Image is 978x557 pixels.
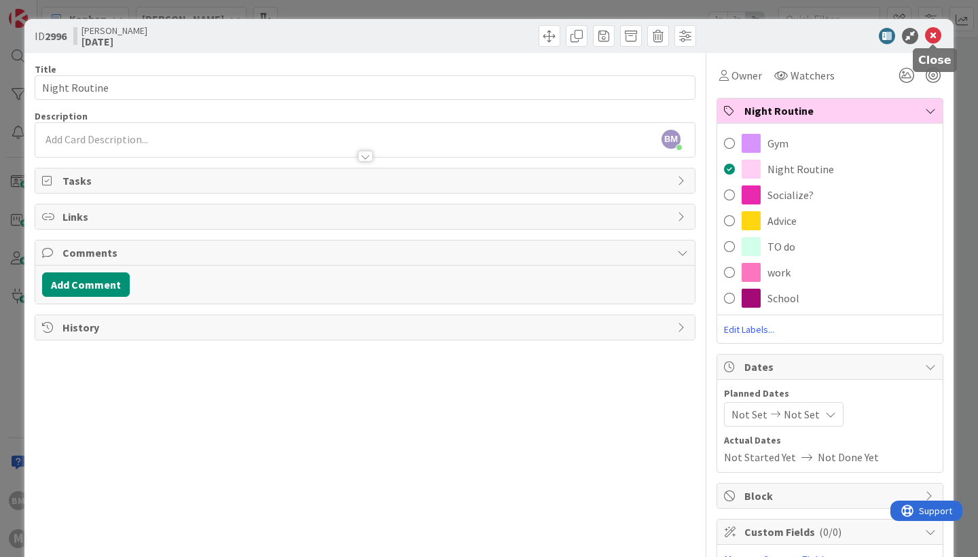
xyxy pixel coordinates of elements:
span: BM [662,130,681,149]
span: Actual Dates [724,433,936,448]
span: Owner [731,67,762,84]
input: type card name here... [35,75,695,100]
label: Title [35,63,56,75]
span: Not Set [731,406,767,423]
span: Description [35,110,88,122]
span: Edit Labels... [717,323,943,336]
span: work [767,264,791,281]
span: Not Done Yet [818,449,879,465]
span: Links [62,209,670,225]
b: 2996 [45,29,67,43]
h5: Close [918,54,952,67]
span: Gym [767,135,789,151]
span: Night Routine [744,103,918,119]
span: Block [744,488,918,504]
span: ( 0/0 ) [819,525,841,539]
span: Night Routine [767,161,834,177]
span: Tasks [62,173,670,189]
span: Custom Fields [744,524,918,540]
button: Add Comment [42,272,130,297]
span: TO do [767,238,795,255]
span: Dates [744,359,918,375]
span: Comments [62,245,670,261]
span: Planned Dates [724,387,936,401]
span: Socialize? [767,187,814,203]
span: History [62,319,670,336]
span: Advice [767,213,797,229]
b: [DATE] [81,36,147,47]
span: [PERSON_NAME] [81,25,147,36]
span: Support [29,2,62,18]
span: School [767,290,799,306]
span: ID [35,28,67,44]
span: Not Started Yet [724,449,796,465]
span: Watchers [791,67,835,84]
span: Not Set [784,406,820,423]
